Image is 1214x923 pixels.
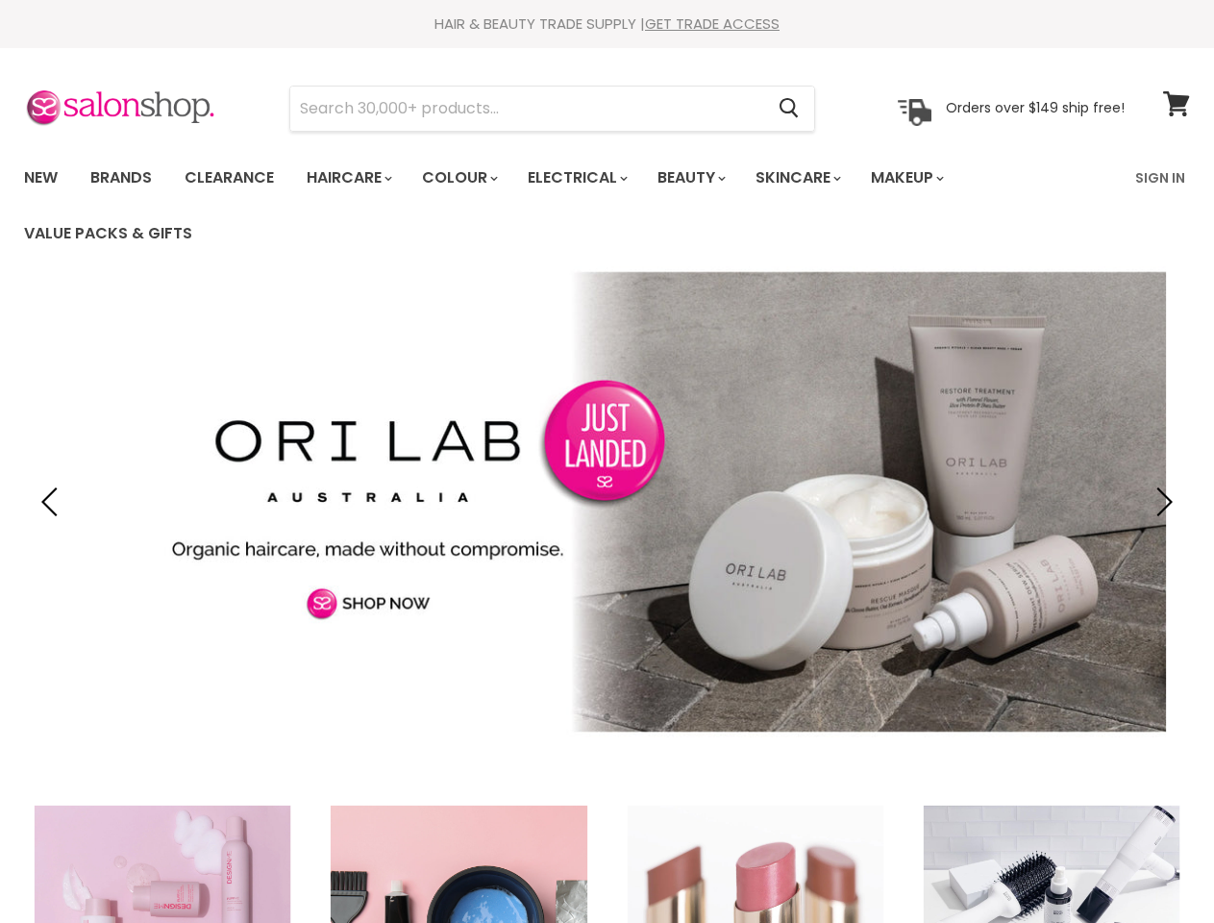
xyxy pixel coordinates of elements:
a: Clearance [170,158,288,198]
ul: Main menu [10,150,1124,262]
form: Product [289,86,815,132]
a: Electrical [513,158,639,198]
li: Page dot 2 [604,713,610,720]
button: Search [763,87,814,131]
a: Sign In [1124,158,1197,198]
a: Value Packs & Gifts [10,213,207,254]
a: Haircare [292,158,404,198]
a: Skincare [741,158,853,198]
a: New [10,158,72,198]
li: Page dot 1 [582,713,589,720]
a: Makeup [856,158,955,198]
a: Brands [76,158,166,198]
a: GET TRADE ACCESS [645,13,780,34]
li: Page dot 3 [625,713,632,720]
p: Orders over $149 ship free! [946,99,1125,116]
input: Search [290,87,763,131]
a: Colour [408,158,509,198]
button: Previous [34,483,72,521]
button: Next [1142,483,1180,521]
a: Beauty [643,158,737,198]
